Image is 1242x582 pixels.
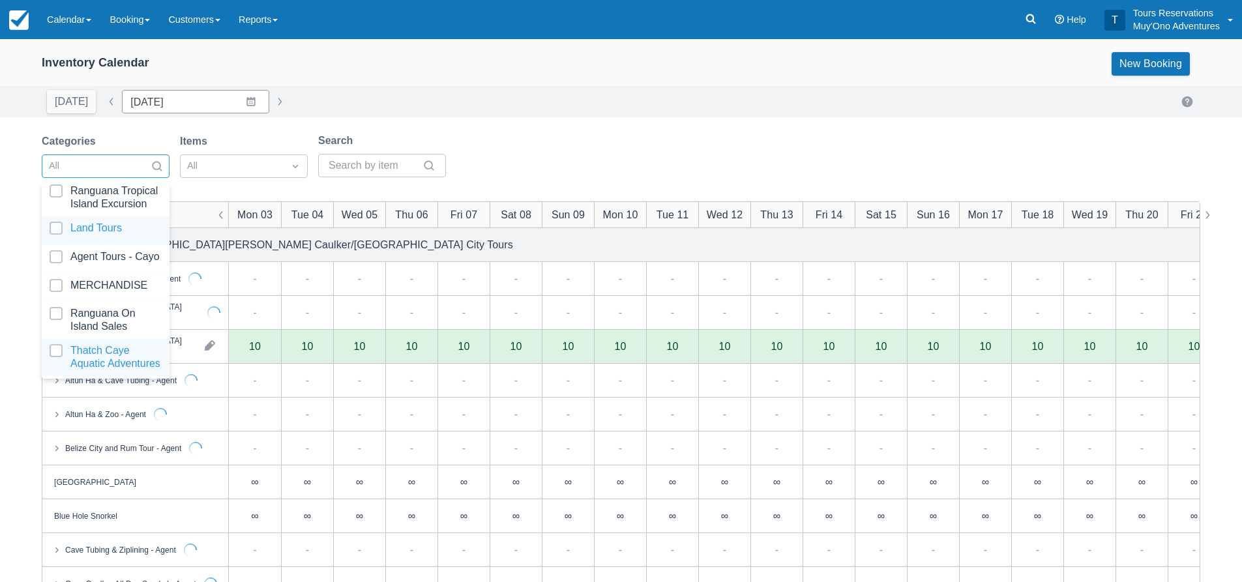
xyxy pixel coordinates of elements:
div: Thu 20 [1125,207,1158,222]
div: ∞ [281,499,333,533]
div: - [984,542,987,557]
div: - [410,440,413,456]
div: ∞ [1034,510,1041,521]
div: - [1088,372,1091,388]
div: 10 [281,330,333,364]
div: - [358,270,361,286]
div: 10 [823,341,835,351]
div: - [462,406,466,422]
div: ∞ [460,476,467,487]
div: 10 [959,330,1011,364]
div: ∞ [669,510,676,521]
div: - [671,372,674,388]
div: - [253,406,256,422]
div: - [775,270,778,286]
div: 10 [437,330,490,364]
div: ∞ [1190,476,1198,487]
div: Tue 04 [291,207,324,222]
div: ∞ [1116,465,1168,499]
div: ∞ [512,476,520,487]
div: Sun 09 [552,207,585,222]
div: - [410,406,413,422]
div: - [514,542,518,557]
div: ∞ [1063,499,1116,533]
div: - [671,440,674,456]
div: ∞ [1168,465,1220,499]
div: - [775,542,778,557]
div: 10 [385,330,437,364]
div: - [358,304,361,320]
div: Mon 03 [237,207,273,222]
div: 10 [855,330,907,364]
div: - [775,372,778,388]
div: - [880,542,883,557]
div: - [932,440,935,456]
div: - [462,304,466,320]
div: - [880,372,883,388]
div: - [253,440,256,456]
div: Agent Tours - [GEOGRAPHIC_DATA][PERSON_NAME] Caulker/[GEOGRAPHIC_DATA] City Tours [50,237,513,252]
div: Wed 12 [707,207,743,222]
div: ∞ [1168,499,1220,533]
div: ∞ [251,476,258,487]
div: Cave Tubing & Ziplining - Agent [65,544,176,555]
div: - [984,270,987,286]
div: ∞ [825,476,833,487]
div: - [671,542,674,557]
div: - [1192,542,1196,557]
div: - [567,406,570,422]
div: 10 [333,330,385,364]
div: ∞ [959,465,1011,499]
div: - [775,304,778,320]
div: - [723,304,726,320]
div: ∞ [617,476,624,487]
span: Help [1067,14,1086,25]
div: - [1036,270,1039,286]
div: 10 [615,341,627,351]
div: - [723,542,726,557]
div: Sun 16 [917,207,950,222]
div: ∞ [646,499,698,533]
div: ∞ [750,499,803,533]
div: ∞ [542,499,594,533]
div: 10 [249,341,261,351]
div: ∞ [281,465,333,499]
div: Tue 11 [657,207,689,222]
div: - [410,542,413,557]
div: - [880,304,883,320]
div: - [358,542,361,557]
div: - [1036,406,1039,422]
div: - [1036,542,1039,557]
div: ∞ [669,476,676,487]
label: Search [318,133,358,149]
div: ∞ [512,510,520,521]
div: ∞ [907,499,959,533]
div: ∞ [542,465,594,499]
div: ∞ [408,510,415,521]
div: Sat 08 [501,207,531,222]
div: - [1088,304,1091,320]
div: 10 [1136,341,1148,351]
div: ∞ [356,476,363,487]
div: - [1192,270,1196,286]
div: - [358,406,361,422]
div: ∞ [907,465,959,499]
div: - [306,270,309,286]
div: T [1104,10,1125,31]
div: - [306,304,309,320]
div: Fri 07 [451,207,477,222]
div: - [1036,372,1039,388]
div: ∞ [333,465,385,499]
div: - [827,440,831,456]
div: - [514,270,518,286]
p: Muy'Ono Adventures [1133,20,1220,33]
div: ∞ [229,465,281,499]
div: Wed 05 [342,207,377,222]
div: - [567,372,570,388]
div: Thu 13 [760,207,793,222]
div: ∞ [304,510,311,521]
span: Search [151,160,164,173]
div: ∞ [408,476,415,487]
div: ∞ [750,465,803,499]
div: ∞ [721,476,728,487]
